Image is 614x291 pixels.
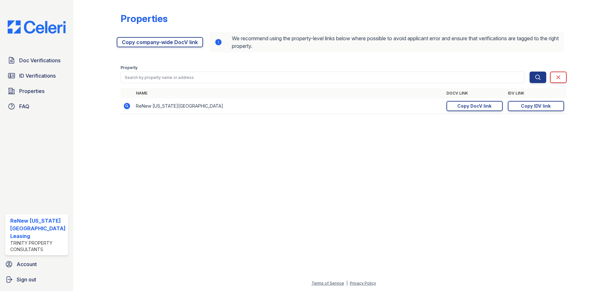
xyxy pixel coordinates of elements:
th: DocV Link [444,88,505,98]
a: Copy IDV link [508,101,564,111]
div: Copy DocV link [457,103,492,109]
span: Properties [19,87,44,95]
input: Search by property name or address [121,72,524,83]
a: Privacy Policy [350,281,376,286]
div: ReNew [US_STATE][GEOGRAPHIC_DATA] Leasing [10,217,66,240]
div: We recommend using the property-level links below where possible to avoid applicant error and ens... [209,32,564,52]
th: Name [133,88,444,98]
span: FAQ [19,103,29,110]
div: Copy IDV link [521,103,551,109]
div: Trinity Property Consultants [10,240,66,253]
td: ReNew [US_STATE][GEOGRAPHIC_DATA] [133,98,444,114]
div: Properties [121,13,168,24]
a: Sign out [3,273,71,286]
a: Properties [5,85,68,97]
div: | [346,281,348,286]
span: Doc Verifications [19,57,60,64]
span: Sign out [17,276,36,283]
img: CE_Logo_Blue-a8612792a0a2168367f1c8372b55b34899dd931a85d93a1a3d3e32e68fde9ad4.png [3,20,71,34]
a: Terms of Service [311,281,344,286]
span: Account [17,260,37,268]
a: Copy DocV link [446,101,503,111]
span: ID Verifications [19,72,56,80]
th: IDV Link [505,88,567,98]
a: Copy company-wide DocV link [117,37,203,47]
a: FAQ [5,100,68,113]
a: Doc Verifications [5,54,68,67]
label: Property [121,65,138,70]
a: ID Verifications [5,69,68,82]
a: Account [3,258,71,271]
